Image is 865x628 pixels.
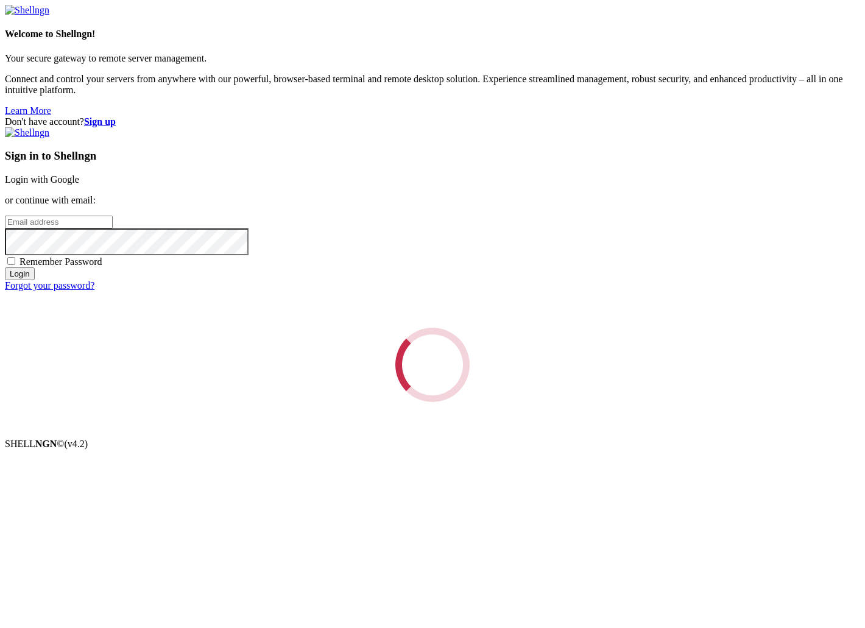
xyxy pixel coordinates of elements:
[5,195,860,206] p: or continue with email:
[65,439,88,449] span: 4.2.0
[5,280,94,291] a: Forgot your password?
[7,257,15,265] input: Remember Password
[5,216,113,228] input: Email address
[5,53,860,64] p: Your secure gateway to remote server management.
[5,29,860,40] h4: Welcome to Shellngn!
[35,439,57,449] b: NGN
[5,439,88,449] span: SHELL ©
[5,127,49,138] img: Shellngn
[5,105,51,116] a: Learn More
[5,267,35,280] input: Login
[5,149,860,163] h3: Sign in to Shellngn
[384,317,481,414] div: Loading...
[19,256,102,267] span: Remember Password
[5,74,860,96] p: Connect and control your servers from anywhere with our powerful, browser-based terminal and remo...
[5,5,49,16] img: Shellngn
[84,116,116,127] a: Sign up
[5,116,860,127] div: Don't have account?
[5,174,79,185] a: Login with Google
